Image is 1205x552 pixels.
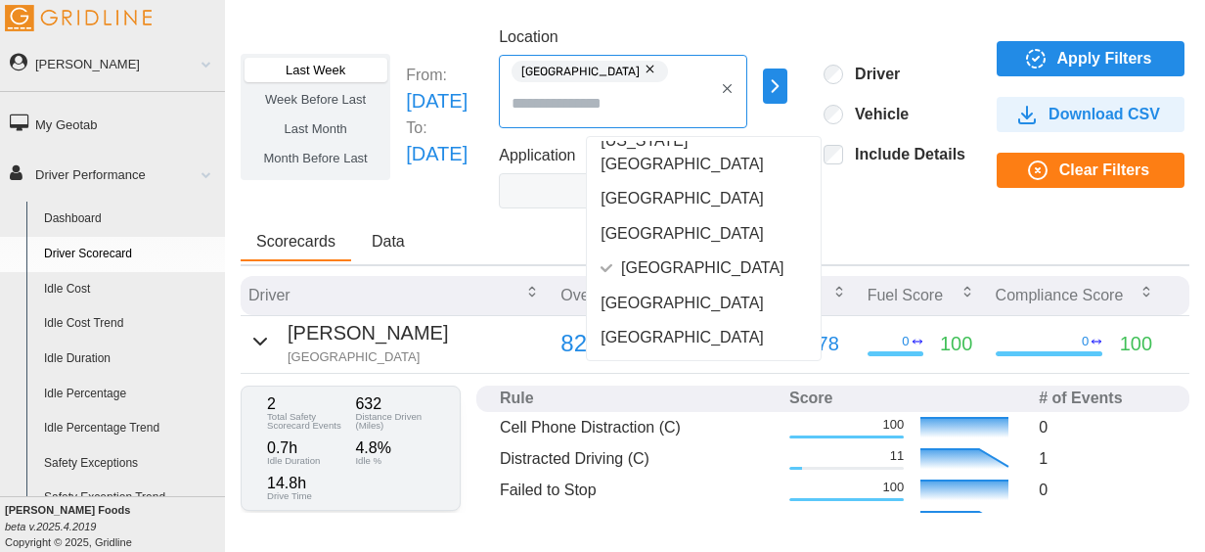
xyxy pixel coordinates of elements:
th: Score [781,386,1031,412]
label: Driver [843,65,900,84]
span: [GEOGRAPHIC_DATA] [601,187,764,210]
span: Week Before Last [265,92,366,107]
p: Fuel Score [868,284,943,306]
label: Application [499,144,575,168]
label: Location [499,25,558,50]
p: 14.8 h [267,476,345,491]
span: Clear Filters [1059,154,1149,187]
span: Data [372,234,405,250]
button: Download CSV [997,97,1184,132]
p: Driver [248,284,290,306]
p: Idle Duration [267,456,345,466]
p: [GEOGRAPHIC_DATA] [288,348,448,366]
p: Distracted Driving (C) [500,447,774,470]
b: [PERSON_NAME] Foods [5,504,130,516]
p: 82 [560,325,587,362]
span: Download CSV [1049,98,1160,131]
p: 632 [355,396,433,412]
a: Idle Cost Trend [35,306,225,342]
a: Idle Cost [35,272,225,307]
span: Month Before Last [264,151,368,165]
p: 78 [818,329,839,359]
p: Distance Driven (Miles) [355,412,433,431]
span: Scorecards [256,234,335,250]
p: Cell Phone Distraction (C) [500,416,774,438]
p: [PERSON_NAME] [288,318,448,348]
a: Driver Scorecard [35,237,225,272]
p: 4.8 % [355,440,433,456]
span: [GEOGRAPHIC_DATA] [601,326,764,349]
p: Following Distance: = 1 sec to < 2 sec [500,510,774,532]
span: Last Week [286,63,345,77]
p: 0.7 h [267,440,345,456]
div: Copyright © 2025, Gridline [5,502,225,550]
button: Apply Filters [997,41,1184,76]
p: 0 [1039,416,1166,438]
i: beta v.2025.4.2019 [5,521,96,532]
span: Apply Filters [1057,42,1152,75]
p: 1 [1039,510,1166,532]
p: 0 [902,333,909,350]
th: # of Events [1031,386,1174,412]
p: Idle % [355,456,433,466]
a: Safety Exceptions [35,446,225,482]
p: From: [406,64,468,86]
button: Clear Filters [997,153,1184,188]
span: Last Month [284,121,346,136]
a: Idle Duration [35,342,225,377]
p: [DATE] [406,86,468,116]
p: 100 [1120,329,1152,359]
p: Drive Time [267,491,345,501]
img: Gridline [5,5,152,31]
button: [PERSON_NAME][GEOGRAPHIC_DATA] [248,318,448,366]
p: Overall Score [560,284,655,306]
p: 11 [890,510,904,528]
a: Idle Percentage Trend [35,411,225,446]
span: [GEOGRAPHIC_DATA] [601,292,764,315]
label: Vehicle [843,105,909,124]
span: [GEOGRAPHIC_DATA] [621,256,784,280]
p: Compliance Score [996,284,1124,306]
p: [DATE] [406,139,468,169]
p: 100 [882,479,904,496]
p: 100 [882,416,904,434]
span: [GEOGRAPHIC_DATA] [521,61,640,82]
p: 100 [940,329,972,359]
p: 2 [267,396,345,412]
a: Idle Percentage [35,377,225,412]
a: Safety Exception Trend [35,481,225,516]
span: [US_STATE][GEOGRAPHIC_DATA] [601,129,807,175]
a: Dashboard [35,202,225,237]
p: 0 [1039,479,1166,501]
p: 1 [1039,447,1166,470]
th: Rule [492,386,781,412]
span: [GEOGRAPHIC_DATA] [601,222,764,246]
p: 0 [1082,333,1089,350]
p: 11 [890,447,904,465]
p: Failed to Stop [500,479,774,501]
p: Total Safety Scorecard Events [267,412,345,431]
label: Include Details [843,145,965,164]
p: To: [406,116,468,139]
